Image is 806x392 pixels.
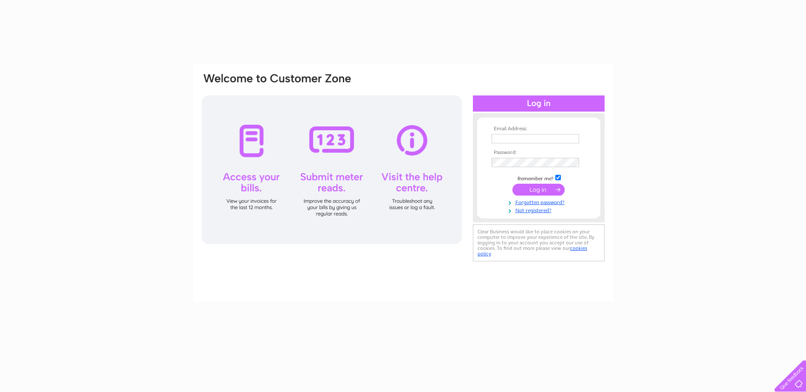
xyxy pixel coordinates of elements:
[492,198,588,206] a: Forgotten password?
[489,174,588,182] td: Remember me?
[473,224,605,261] div: Clear Business would like to place cookies on your computer to improve your experience of the sit...
[489,150,588,156] th: Password:
[489,126,588,132] th: Email Address:
[512,184,565,196] input: Submit
[478,245,587,257] a: cookies policy
[492,206,588,214] a: Not registered?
